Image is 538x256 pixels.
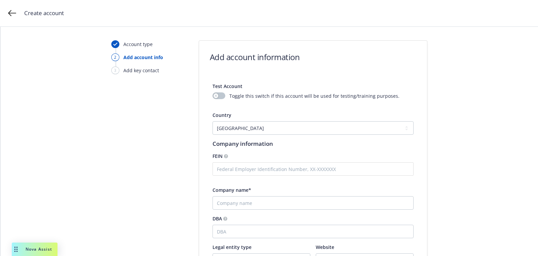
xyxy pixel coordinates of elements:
[213,196,414,210] input: Company name
[12,243,20,256] div: Drag to move
[111,53,119,61] div: 2
[213,215,222,222] span: DBA
[213,153,223,159] span: FEIN
[213,83,242,89] span: Test Account
[0,27,538,256] div: ;
[24,9,64,17] span: Create account
[213,187,251,193] span: Company name*
[123,54,163,61] div: Add account info
[12,243,57,256] button: Nova Assist
[213,225,414,238] input: DBA
[316,244,334,250] span: Website
[123,41,153,48] div: Account type
[213,140,414,147] h1: Company information
[229,92,399,99] span: Toggle this switch if this account will be used for testing/training purposes.
[210,51,300,62] h1: Add account information
[123,67,159,74] div: Add key contact
[26,246,52,252] span: Nova Assist
[213,162,414,176] input: Federal Employer Identification Number, XX-XXXXXXX
[213,244,252,250] span: Legal entity type
[213,112,231,118] span: Country
[111,67,119,74] div: 3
